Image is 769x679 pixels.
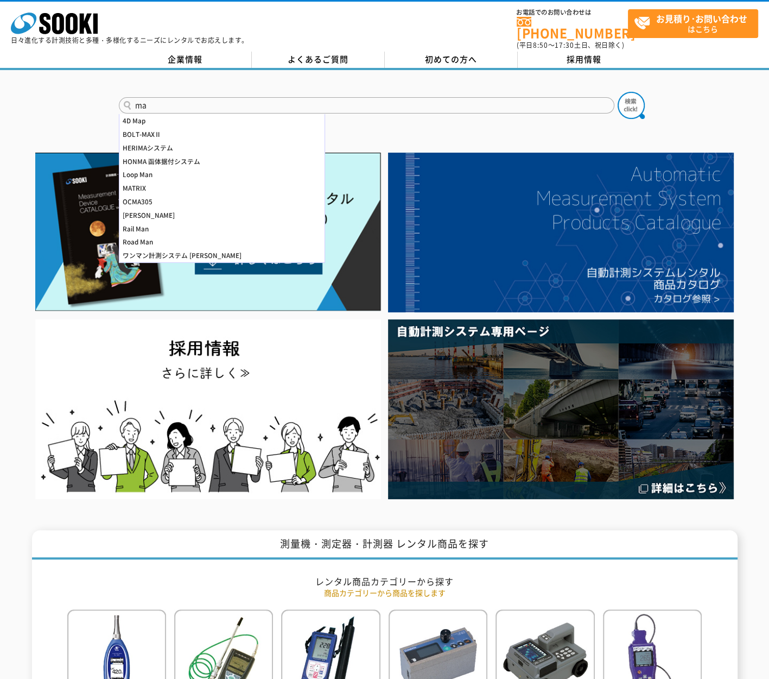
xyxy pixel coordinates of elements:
[634,10,758,37] span: はこちら
[119,155,325,168] div: HONMA 函体据付システム
[628,9,758,38] a: お見積り･お問い合わせはこちら
[656,12,747,25] strong: お見積り･お問い合わせ
[388,153,734,312] img: 自動計測システムカタログ
[119,222,325,236] div: Rail Man
[119,181,325,195] div: MATRIX
[555,40,574,50] span: 17:30
[119,128,325,141] div: BOLT-MAXⅡ
[119,141,325,155] div: HERIMAシステム
[533,40,548,50] span: 8:50
[11,37,249,43] p: 日々進化する計測技術と多種・多様化するニーズにレンタルでお応えします。
[67,576,702,587] h2: レンタル商品カテゴリーから探す
[119,52,252,68] a: 企業情報
[35,153,381,311] img: Catalog Ver10
[618,92,645,119] img: btn_search.png
[388,319,734,499] img: 自動計測システム専用ページ
[35,319,381,499] img: SOOKI recruit
[67,587,702,599] p: 商品カテゴリーから商品を探します
[119,209,325,222] div: [PERSON_NAME]
[518,52,651,68] a: 採用情報
[32,530,738,560] h1: 測量機・測定器・計測器 レンタル商品を探す
[385,52,518,68] a: 初めての方へ
[119,114,325,128] div: 4D Map
[119,195,325,209] div: OCMA305
[119,97,614,114] input: 商品名、型式、NETIS番号を入力してください
[119,235,325,249] div: Road Man
[517,40,624,50] span: (平日 ～ 土日、祝日除く)
[517,17,628,39] a: [PHONE_NUMBER]
[119,168,325,181] div: Loop Man
[425,53,477,65] span: 初めての方へ
[517,9,628,16] span: お電話でのお問い合わせは
[252,52,385,68] a: よくあるご質問
[119,249,325,262] div: ワンマン計測システム [PERSON_NAME]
